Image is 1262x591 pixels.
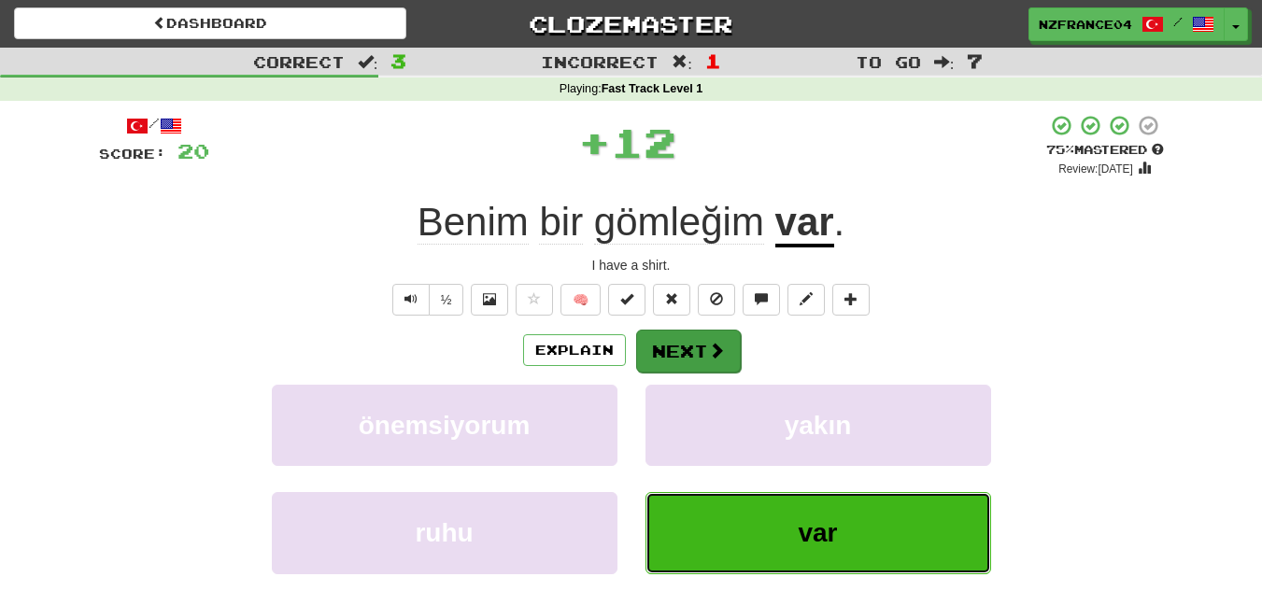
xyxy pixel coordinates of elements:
button: ruhu [272,492,617,573]
div: Mastered [1046,142,1164,159]
button: var [645,492,991,573]
span: var [798,518,837,547]
a: NZFrance04 / [1028,7,1225,41]
button: Reset to 0% Mastered (alt+r) [653,284,690,316]
span: : [672,54,692,70]
button: Add to collection (alt+a) [832,284,870,316]
span: yakın [785,411,852,440]
button: önemsiyorum [272,385,617,466]
strong: Fast Track Level 1 [602,82,703,95]
button: Show image (alt+x) [471,284,508,316]
span: bir [539,200,583,245]
span: Correct [253,52,345,71]
span: gömleğim [594,200,764,245]
span: + [578,114,611,170]
u: var [775,200,834,247]
button: Favorite sentence (alt+f) [516,284,553,316]
span: Benim [418,200,529,245]
span: 7 [967,49,983,72]
span: 1 [705,49,721,72]
span: 20 [177,139,209,162]
button: Discuss sentence (alt+u) [743,284,780,316]
button: Ignore sentence (alt+i) [698,284,735,316]
button: Play sentence audio (ctl+space) [392,284,430,316]
a: Clozemaster [434,7,827,40]
span: Incorrect [541,52,659,71]
div: Text-to-speech controls [389,284,464,316]
button: 🧠 [560,284,601,316]
span: ruhu [415,518,473,547]
span: : [358,54,378,70]
span: Score: [99,146,166,162]
button: Explain [523,334,626,366]
div: / [99,114,209,137]
span: To go [856,52,921,71]
small: Review: [DATE] [1058,162,1133,176]
button: yakın [645,385,991,466]
span: 3 [390,49,406,72]
span: önemsiyorum [359,411,531,440]
a: Dashboard [14,7,406,39]
button: ½ [429,284,464,316]
button: Set this sentence to 100% Mastered (alt+m) [608,284,645,316]
span: 75 % [1046,142,1074,157]
div: I have a shirt. [99,256,1164,274]
span: / [1173,15,1183,28]
span: NZFrance04 [1039,16,1132,33]
button: Next [636,330,741,373]
span: . [834,200,845,244]
span: : [934,54,955,70]
span: 12 [611,119,676,165]
button: Edit sentence (alt+d) [787,284,825,316]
